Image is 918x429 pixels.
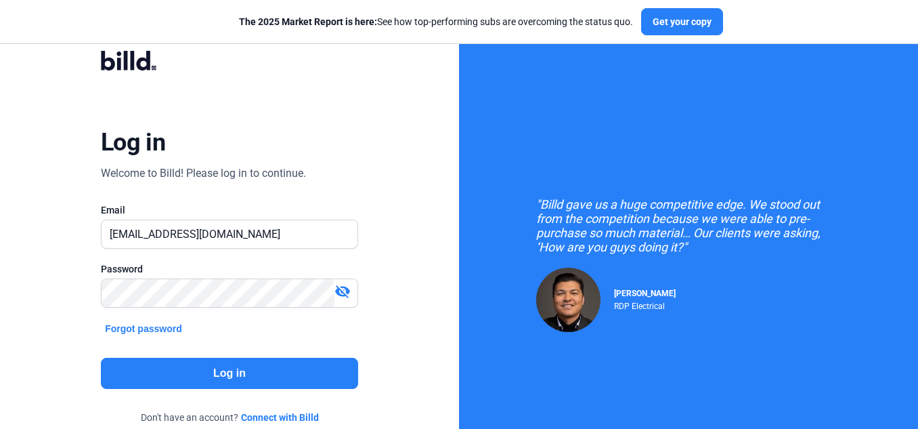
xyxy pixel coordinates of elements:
img: Raul Pacheco [536,268,600,332]
div: Don't have an account? [101,411,358,424]
div: Email [101,203,358,217]
div: Password [101,262,358,276]
button: Forgot password [101,321,186,336]
button: Log in [101,358,358,389]
button: Get your copy [641,8,723,35]
div: Welcome to Billd! Please log in to continue. [101,165,306,182]
div: "Billd gave us a huge competitive edge. We stood out from the competition because we were able to... [536,197,841,254]
mat-icon: visibility_off [334,283,351,300]
span: The 2025 Market Report is here: [239,16,377,27]
span: [PERSON_NAME] [614,289,676,298]
div: Log in [101,127,165,157]
a: Connect with Billd [241,411,319,424]
div: RDP Electrical [614,298,676,311]
div: See how top-performing subs are overcoming the status quo. [239,15,633,28]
